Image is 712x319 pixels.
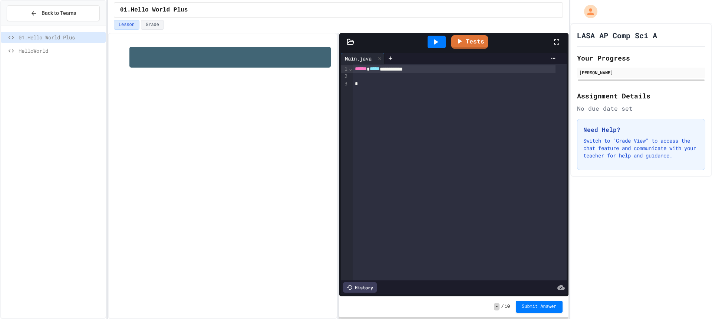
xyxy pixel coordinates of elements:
[579,69,703,76] div: [PERSON_NAME]
[576,3,599,20] div: My Account
[141,20,164,30] button: Grade
[114,20,139,30] button: Lesson
[583,137,699,159] p: Switch to "Grade View" to access the chat feature and communicate with your teacher for help and ...
[577,30,657,40] h1: LASA AP Comp Sci A
[349,66,352,72] span: Fold line
[42,9,76,17] span: Back to Teams
[583,125,699,134] h3: Need Help?
[501,304,504,310] span: /
[341,55,375,62] div: Main.java
[341,80,349,88] div: 3
[516,301,563,313] button: Submit Answer
[343,282,377,293] div: History
[341,65,349,73] div: 1
[19,33,103,41] span: 01.Hello World Plus
[451,35,488,49] a: Tests
[120,6,188,14] span: 01.Hello World Plus
[341,53,385,64] div: Main.java
[7,5,100,21] button: Back to Teams
[577,91,705,101] h2: Assignment Details
[341,73,349,80] div: 2
[522,304,557,310] span: Submit Answer
[577,53,705,63] h2: Your Progress
[19,47,103,55] span: HelloWorld
[505,304,510,310] span: 10
[577,104,705,113] div: No due date set
[494,303,500,310] span: -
